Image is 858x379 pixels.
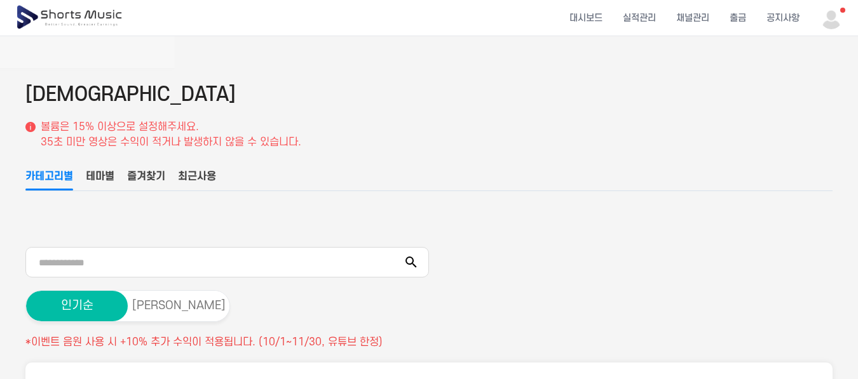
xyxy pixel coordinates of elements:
img: 사용자 이미지 [820,6,843,29]
a: 채널관리 [666,1,719,35]
button: 테마별 [86,169,114,190]
button: 즐겨찾기 [127,169,165,190]
button: 인기순 [26,291,128,321]
p: *이벤트 음원 사용 시 +10% 추가 수익이 적용됩니다. (10/1~11/30, 유튜브 한정) [25,335,833,350]
p: 볼륨은 15% 이상으로 설정해주세요. 35초 미만 영상은 수익이 적거나 발생하지 않을 수 있습니다. [41,119,301,150]
a: 공지사항 [756,1,810,35]
img: 설명 아이콘 [25,122,36,132]
button: 최근사용 [178,169,216,190]
button: #전체 [27,205,79,233]
a: 출금 [719,1,756,35]
h2: [DEMOGRAPHIC_DATA] [25,81,236,109]
a: 메타 플랫폼 정산 안내 [46,44,145,61]
a: 대시보드 [559,1,613,35]
button: 카테고리별 [25,169,73,190]
img: 알림 아이콘 [25,44,41,60]
a: 실적관리 [613,1,666,35]
button: [PERSON_NAME] [128,291,229,321]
